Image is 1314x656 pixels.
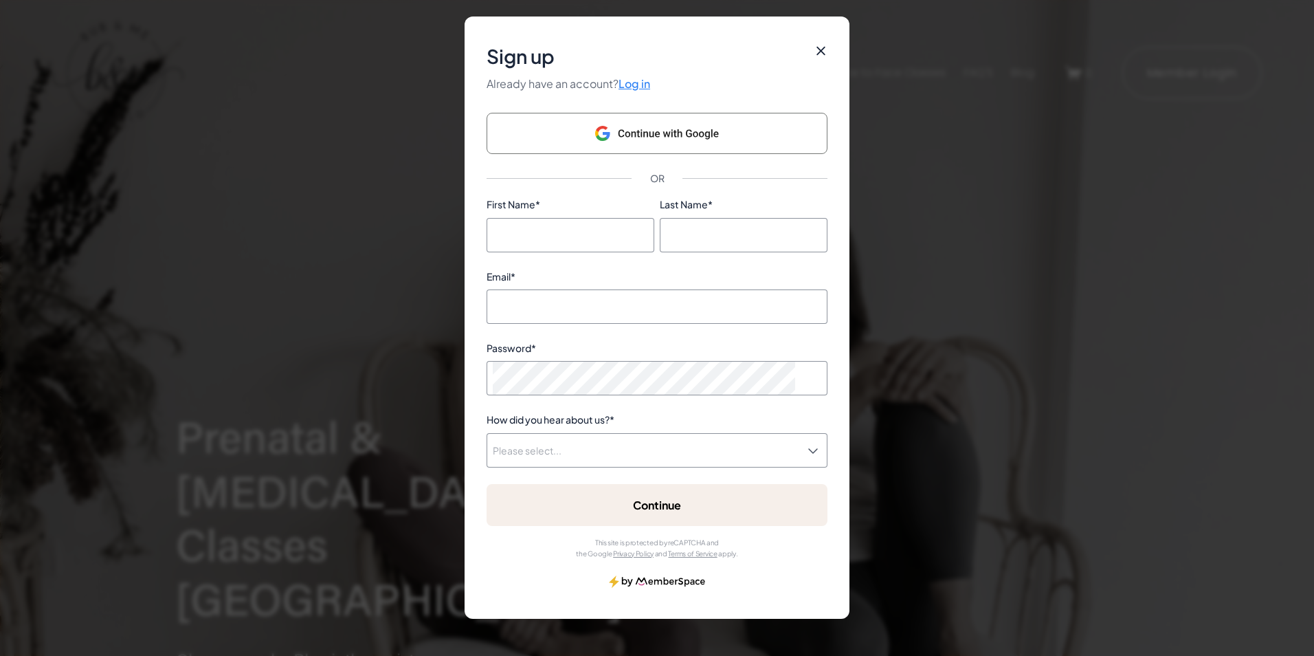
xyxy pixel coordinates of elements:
[576,537,737,559] ms-typography: This site is protected by reCAPTCHA and the Google and apply.
[487,76,650,91] ms-typography: Already have an account?
[487,113,827,154] ms-google-sso-button: Continue with Google
[668,548,717,559] ms-button: Terms of Service
[619,76,650,91] ms-button: Log in
[660,197,713,212] ms-typography: Last Name *
[487,484,827,526] ms-button: Continue
[487,269,515,284] ms-typography: Email *
[487,44,650,68] ms-typography: Sign up
[487,412,614,427] ms-typography: How did you hear about us? *
[650,171,665,186] ms-typography: OR
[487,340,536,356] ms-typography: Password *
[613,548,654,559] ms-button: Privacy Policy
[487,197,540,212] ms-typography: First Name *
